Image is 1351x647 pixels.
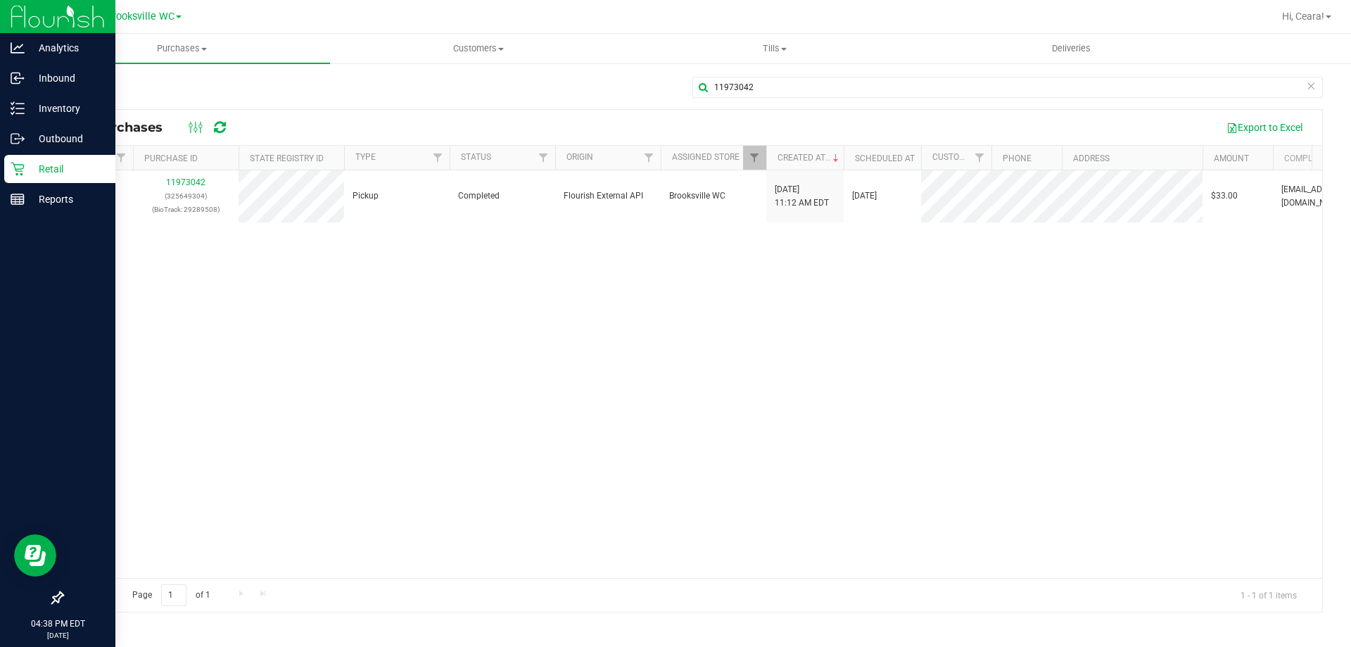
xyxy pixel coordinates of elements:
[426,146,450,170] a: Filter
[11,132,25,146] inline-svg: Outbound
[25,39,109,56] p: Analytics
[1073,153,1110,163] a: Address
[778,153,842,163] a: Created At
[11,192,25,206] inline-svg: Reports
[458,189,500,203] span: Completed
[6,617,109,630] p: 04:38 PM EDT
[11,162,25,176] inline-svg: Retail
[161,584,186,606] input: 1
[6,630,109,641] p: [DATE]
[353,189,379,203] span: Pickup
[932,152,976,162] a: Customer
[34,42,330,55] span: Purchases
[1229,584,1308,605] span: 1 - 1 of 1 items
[331,42,626,55] span: Customers
[25,191,109,208] p: Reports
[1217,115,1312,139] button: Export to Excel
[250,153,324,163] a: State Registry ID
[638,146,661,170] a: Filter
[25,161,109,177] p: Retail
[11,71,25,85] inline-svg: Inbound
[461,152,491,162] a: Status
[14,534,56,577] iframe: Resource center
[692,77,1323,98] input: Search Purchase ID, Original ID, State Registry ID or Customer Name...
[34,34,330,63] a: Purchases
[564,189,643,203] span: Flourish External API
[923,34,1219,63] a: Deliveries
[106,11,175,23] span: Brooksville WC
[1211,189,1238,203] span: $33.00
[73,120,177,135] span: All Purchases
[25,130,109,147] p: Outbound
[120,584,222,606] span: Page of 1
[968,146,991,170] a: Filter
[1033,42,1110,55] span: Deliveries
[1214,153,1249,163] a: Amount
[110,146,133,170] a: Filter
[25,70,109,87] p: Inbound
[532,146,555,170] a: Filter
[855,153,915,163] a: Scheduled At
[25,100,109,117] p: Inventory
[144,153,198,163] a: Purchase ID
[852,189,877,203] span: [DATE]
[626,34,922,63] a: Tills
[1282,11,1324,22] span: Hi, Ceara!
[627,42,922,55] span: Tills
[141,203,230,216] p: (BioTrack: 29289508)
[1306,77,1316,95] span: Clear
[355,152,376,162] a: Type
[330,34,626,63] a: Customers
[669,189,725,203] span: Brooksville WC
[672,152,740,162] a: Assigned Store
[11,41,25,55] inline-svg: Analytics
[743,146,766,170] a: Filter
[11,101,25,115] inline-svg: Inventory
[566,152,593,162] a: Origin
[1003,153,1032,163] a: Phone
[166,177,205,187] a: 11973042
[141,189,230,203] p: (325649304)
[775,183,829,210] span: [DATE] 11:12 AM EDT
